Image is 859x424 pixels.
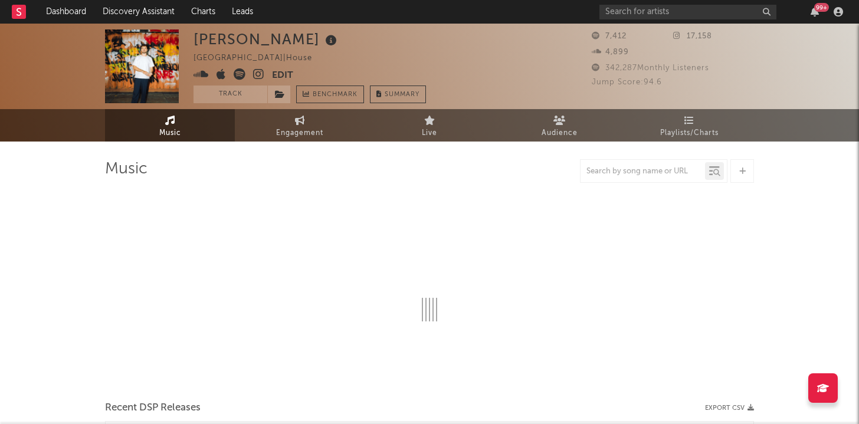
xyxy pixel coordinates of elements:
[422,126,437,140] span: Live
[811,7,819,17] button: 99+
[296,86,364,103] a: Benchmark
[159,126,181,140] span: Music
[194,86,267,103] button: Track
[365,109,494,142] a: Live
[592,48,629,56] span: 4,899
[105,401,201,415] span: Recent DSP Releases
[542,126,578,140] span: Audience
[599,5,776,19] input: Search for artists
[276,126,323,140] span: Engagement
[814,3,829,12] div: 99 +
[673,32,712,40] span: 17,158
[313,88,358,102] span: Benchmark
[624,109,754,142] a: Playlists/Charts
[581,167,705,176] input: Search by song name or URL
[592,64,709,72] span: 342,287 Monthly Listeners
[385,91,419,98] span: Summary
[272,68,293,83] button: Edit
[660,126,719,140] span: Playlists/Charts
[194,51,326,65] div: [GEOGRAPHIC_DATA] | House
[592,32,627,40] span: 7,412
[235,109,365,142] a: Engagement
[105,109,235,142] a: Music
[705,405,754,412] button: Export CSV
[592,78,662,86] span: Jump Score: 94.6
[194,29,340,49] div: [PERSON_NAME]
[370,86,426,103] button: Summary
[494,109,624,142] a: Audience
